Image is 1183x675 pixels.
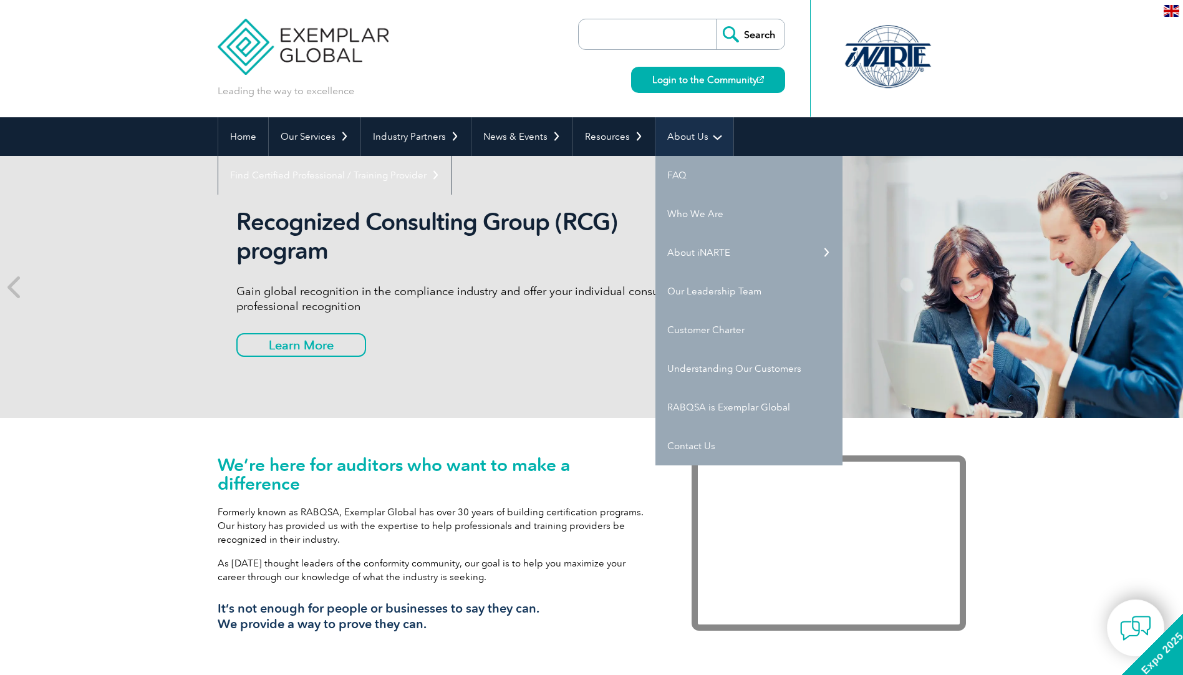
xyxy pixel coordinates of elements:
img: contact-chat.png [1120,613,1151,644]
img: en [1164,5,1179,17]
h1: We’re here for auditors who want to make a difference [218,455,654,493]
img: open_square.png [757,76,764,83]
h3: It’s not enough for people or businesses to say they can. We provide a way to prove they can. [218,601,654,632]
a: Understanding Our Customers [655,349,843,388]
a: Industry Partners [361,117,471,156]
a: FAQ [655,156,843,195]
a: Resources [573,117,655,156]
a: RABQSA is Exemplar Global [655,388,843,427]
iframe: Exemplar Global: Working together to make a difference [692,455,966,631]
a: About Us [655,117,733,156]
p: As [DATE] thought leaders of the conformity community, our goal is to help you maximize your care... [218,556,654,584]
a: News & Events [471,117,572,156]
a: Home [218,117,268,156]
a: Login to the Community [631,67,785,93]
a: Who We Are [655,195,843,233]
a: Customer Charter [655,311,843,349]
a: About iNARTE [655,233,843,272]
a: Contact Us [655,427,843,465]
p: Gain global recognition in the compliance industry and offer your individual consultants professi... [236,284,704,314]
a: Our Services [269,117,360,156]
h2: Recognized Consulting Group (RCG) program [236,208,704,265]
p: Leading the way to excellence [218,84,354,98]
a: Our Leadership Team [655,272,843,311]
a: Learn More [236,333,366,357]
input: Search [716,19,785,49]
a: Find Certified Professional / Training Provider [218,156,451,195]
p: Formerly known as RABQSA, Exemplar Global has over 30 years of building certification programs. O... [218,505,654,546]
